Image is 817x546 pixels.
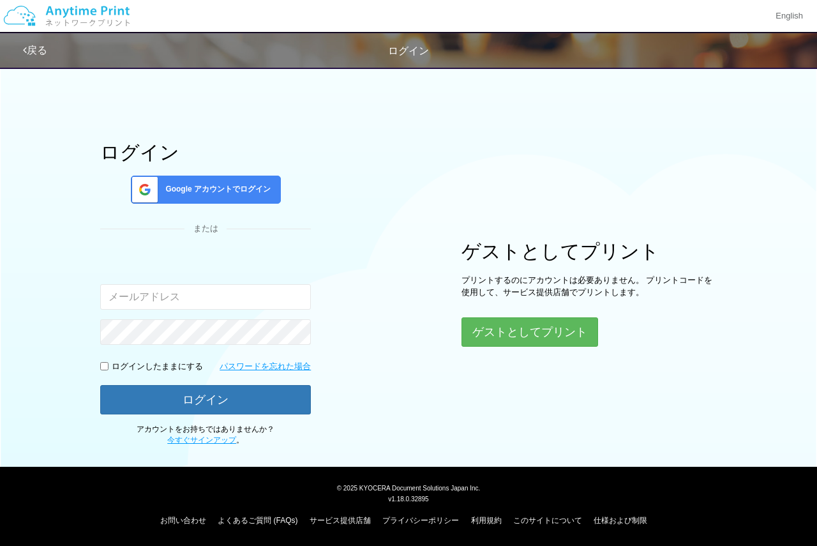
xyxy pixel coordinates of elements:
[100,223,311,235] div: または
[388,45,429,56] span: ログイン
[461,317,598,347] button: ゲストとしてプリント
[513,516,582,525] a: このサイトについて
[337,483,481,492] span: © 2025 KYOCERA Document Solutions Japan Inc.
[100,424,311,446] p: アカウントをお持ちではありませんか？
[167,436,244,444] span: 。
[382,516,459,525] a: プライバシーポリシー
[310,516,371,525] a: サービス提供店舗
[100,142,311,163] h1: ログイン
[23,45,47,56] a: 戻る
[160,184,271,195] span: Google アカウントでログイン
[167,436,236,444] a: 今すぐサインアップ
[100,284,311,310] input: メールアドレス
[112,361,203,373] p: ログインしたままにする
[220,361,311,373] a: パスワードを忘れた場合
[218,516,297,525] a: よくあるご質問 (FAQs)
[160,516,206,525] a: お問い合わせ
[388,495,428,503] span: v1.18.0.32895
[100,385,311,414] button: ログイン
[471,516,502,525] a: 利用規約
[594,516,647,525] a: 仕様および制限
[461,275,717,298] p: プリントするのにアカウントは必要ありません。 プリントコードを使用して、サービス提供店舗でプリントします。
[461,241,717,262] h1: ゲストとしてプリント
